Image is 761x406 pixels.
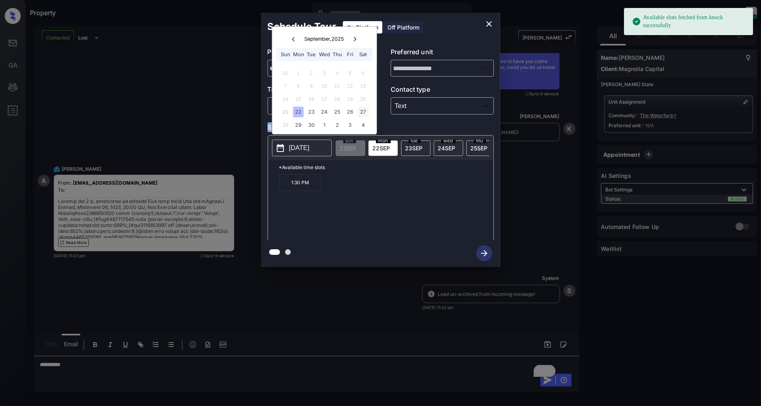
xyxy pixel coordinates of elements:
[293,68,304,79] div: Not available Monday, September 1st, 2025
[268,85,371,97] p: Tour type
[332,107,342,118] div: Choose Thursday, September 25th, 2025
[279,174,321,191] p: 1:30 PM
[306,81,317,92] div: Not available Tuesday, September 9th, 2025
[345,81,356,92] div: Not available Friday, September 12th, 2025
[358,68,368,79] div: Not available Saturday, September 6th, 2025
[345,120,356,130] div: Choose Friday, October 3rd, 2025
[383,21,423,34] div: Off Platform
[268,47,371,60] p: Preferred community
[319,81,330,92] div: Not available Wednesday, September 10th, 2025
[358,49,368,60] div: Sat
[332,81,342,92] div: Not available Thursday, September 11th, 2025
[345,68,356,79] div: Not available Friday, September 5th, 2025
[293,81,304,92] div: Not available Monday, September 8th, 2025
[332,94,342,104] div: Not available Thursday, September 18th, 2025
[332,49,342,60] div: Thu
[293,120,304,130] div: Choose Monday, September 29th, 2025
[373,145,390,152] span: 22 SEP
[275,67,374,131] div: month 2025-09
[358,107,368,118] div: Choose Saturday, September 27th, 2025
[332,120,342,130] div: Choose Thursday, October 2nd, 2025
[434,140,463,156] div: date-select
[345,94,356,104] div: Not available Friday, September 19th, 2025
[376,138,391,143] span: mon
[345,107,356,118] div: Choose Friday, September 26th, 2025
[466,140,496,156] div: date-select
[481,16,497,32] button: close
[319,49,330,60] div: Wed
[272,140,332,156] button: [DATE]
[368,140,398,156] div: date-select
[319,120,330,130] div: Choose Wednesday, October 1st, 2025
[358,94,368,104] div: Not available Saturday, September 20th, 2025
[319,94,330,104] div: Not available Wednesday, September 17th, 2025
[280,49,291,60] div: Sun
[306,107,317,118] div: Choose Tuesday, September 23rd, 2025
[293,94,304,104] div: Not available Monday, September 15th, 2025
[319,107,330,118] div: Choose Wednesday, September 24th, 2025
[280,94,291,104] div: Not available Sunday, September 14th, 2025
[343,21,382,34] div: On Platform
[438,145,456,152] span: 24 SEP
[405,145,423,152] span: 23 SEP
[306,49,317,60] div: Tue
[280,81,291,92] div: Not available Sunday, September 7th, 2025
[280,68,291,79] div: Not available Sunday, August 31st, 2025
[319,68,330,79] div: Not available Wednesday, September 3rd, 2025
[306,94,317,104] div: Not available Tuesday, September 16th, 2025
[279,160,493,174] p: *Available time slots
[306,120,317,130] div: Choose Tuesday, September 30th, 2025
[632,10,747,33] div: Available slots fetched from knock successfully
[471,145,488,152] span: 25 SEP
[293,49,304,60] div: Mon
[280,107,291,118] div: Not available Sunday, September 21st, 2025
[345,49,356,60] div: Fri
[261,13,342,41] h2: Schedule Tour
[270,99,369,112] div: In Person
[441,138,456,143] span: wed
[289,143,309,153] p: [DATE]
[293,107,304,118] div: Choose Monday, September 22nd, 2025
[332,68,342,79] div: Not available Thursday, September 4th, 2025
[304,36,344,42] div: September , 2025
[268,122,494,135] p: Select slot
[409,138,421,143] span: tue
[280,120,291,130] div: Not available Sunday, September 28th, 2025
[474,138,486,143] span: thu
[358,120,368,130] div: Choose Saturday, October 4th, 2025
[393,99,492,112] div: Text
[358,81,368,92] div: Not available Saturday, September 13th, 2025
[306,68,317,79] div: Not available Tuesday, September 2nd, 2025
[391,47,494,60] p: Preferred unit
[391,85,494,97] p: Contact type
[401,140,430,156] div: date-select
